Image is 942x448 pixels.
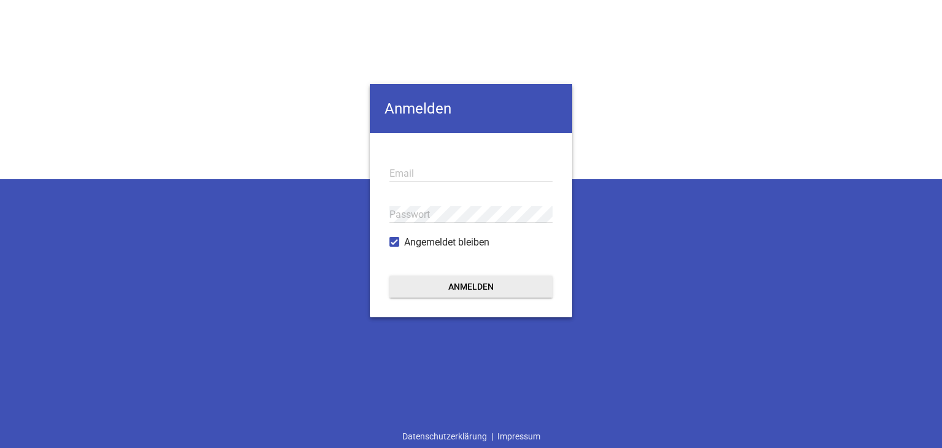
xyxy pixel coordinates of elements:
[398,425,491,448] a: Datenschutzerklärung
[493,425,545,448] a: Impressum
[404,235,489,250] span: Angemeldet bleiben
[389,276,553,298] button: Anmelden
[398,425,545,448] div: |
[370,84,572,133] h4: Anmelden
